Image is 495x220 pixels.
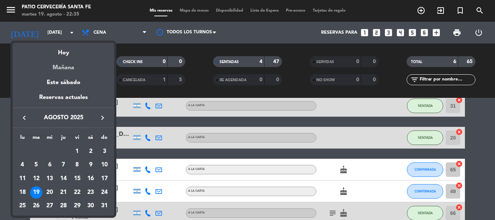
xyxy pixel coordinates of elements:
th: sábado [84,133,98,145]
td: 22 de agosto de 2025 [70,186,84,199]
th: viernes [70,133,84,145]
div: 10 [98,159,111,171]
th: domingo [97,133,111,145]
td: 8 de agosto de 2025 [70,158,84,172]
td: 11 de agosto de 2025 [16,172,29,186]
td: 15 de agosto de 2025 [70,172,84,186]
div: 17 [98,173,111,185]
td: 13 de agosto de 2025 [43,172,57,186]
div: 29 [71,200,83,212]
div: 5 [30,159,42,171]
td: 21 de agosto de 2025 [57,186,70,199]
div: 13 [43,173,56,185]
td: 3 de agosto de 2025 [97,145,111,158]
div: 9 [84,159,97,171]
div: 2 [84,145,97,158]
td: 14 de agosto de 2025 [57,172,70,186]
div: 12 [30,173,42,185]
div: 28 [57,200,70,212]
td: 2 de agosto de 2025 [84,145,98,158]
td: 7 de agosto de 2025 [57,158,70,172]
div: Hoy [13,43,114,58]
td: 4 de agosto de 2025 [16,158,29,172]
td: 6 de agosto de 2025 [43,158,57,172]
div: 30 [84,200,97,212]
td: 28 de agosto de 2025 [57,199,70,213]
div: 8 [71,159,83,171]
td: 24 de agosto de 2025 [97,186,111,199]
td: 17 de agosto de 2025 [97,172,111,186]
div: 4 [16,159,29,171]
td: 18 de agosto de 2025 [16,186,29,199]
td: 20 de agosto de 2025 [43,186,57,199]
div: 21 [57,186,70,199]
td: 23 de agosto de 2025 [84,186,98,199]
div: 11 [16,173,29,185]
div: 15 [71,173,83,185]
i: keyboard_arrow_left [20,113,29,122]
div: Reservas actuales [13,93,114,108]
span: agosto 2025 [31,113,96,123]
i: keyboard_arrow_right [98,113,107,122]
td: 26 de agosto de 2025 [29,199,43,213]
div: Este sábado [13,72,114,93]
div: 23 [84,186,97,199]
div: 3 [98,145,111,158]
div: 26 [30,200,42,212]
div: 27 [43,200,56,212]
td: 19 de agosto de 2025 [29,186,43,199]
th: martes [29,133,43,145]
div: 31 [98,200,111,212]
td: 10 de agosto de 2025 [97,158,111,172]
div: 18 [16,186,29,199]
td: 29 de agosto de 2025 [70,199,84,213]
div: 14 [57,173,70,185]
button: keyboard_arrow_right [96,113,109,123]
div: 16 [84,173,97,185]
div: 6 [43,159,56,171]
td: 30 de agosto de 2025 [84,199,98,213]
td: 27 de agosto de 2025 [43,199,57,213]
div: 19 [30,186,42,199]
td: 25 de agosto de 2025 [16,199,29,213]
th: miércoles [43,133,57,145]
th: jueves [57,133,70,145]
td: 5 de agosto de 2025 [29,158,43,172]
div: 20 [43,186,56,199]
th: lunes [16,133,29,145]
td: AGO. [16,145,70,158]
td: 12 de agosto de 2025 [29,172,43,186]
div: Mañana [13,58,114,72]
div: 25 [16,200,29,212]
div: 24 [98,186,111,199]
div: 7 [57,159,70,171]
div: 22 [71,186,83,199]
td: 9 de agosto de 2025 [84,158,98,172]
div: 1 [71,145,83,158]
button: keyboard_arrow_left [18,113,31,123]
td: 31 de agosto de 2025 [97,199,111,213]
td: 1 de agosto de 2025 [70,145,84,158]
td: 16 de agosto de 2025 [84,172,98,186]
